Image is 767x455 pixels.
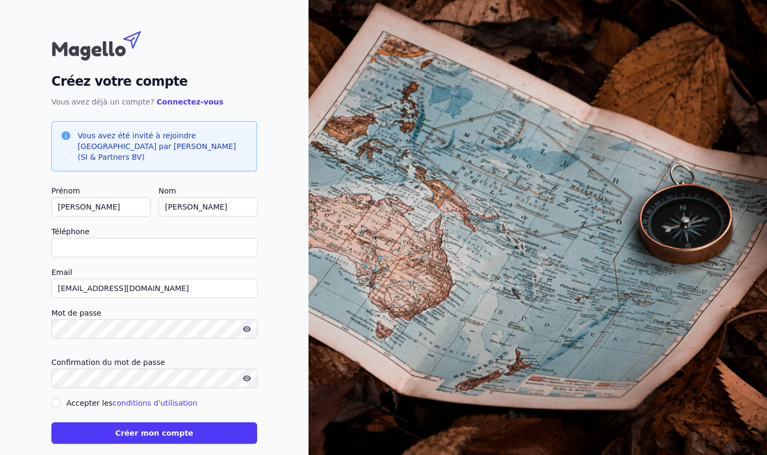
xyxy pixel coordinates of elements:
[51,356,257,369] label: Confirmation du mot de passe
[51,225,257,238] label: Téléphone
[51,72,257,91] h2: Créez votre compte
[112,399,197,407] a: conditions d'utilisation
[51,266,257,279] label: Email
[78,130,248,162] h3: Vous avez été invité à rejoindre [GEOGRAPHIC_DATA] par [PERSON_NAME] (SI & Partners BV)
[51,422,257,444] button: Créer mon compte
[51,95,257,108] p: Vous avez déjà un compte?
[51,184,150,197] label: Prénom
[159,184,257,197] label: Nom
[156,98,223,106] a: Connectez-vous
[51,307,257,319] label: Mot de passe
[66,399,197,407] label: Accepter les
[51,26,164,63] img: Magello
